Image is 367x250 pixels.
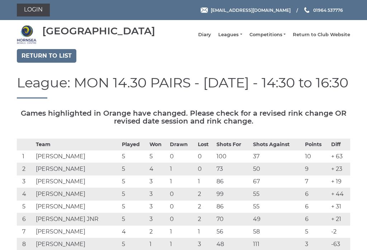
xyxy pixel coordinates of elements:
[196,175,215,188] td: 1
[168,139,196,150] th: Drawn
[196,200,215,213] td: 2
[17,49,76,63] a: Return to list
[211,7,291,13] span: [EMAIL_ADDRESS][DOMAIN_NAME]
[148,225,168,238] td: 2
[251,175,303,188] td: 67
[303,163,329,175] td: 9
[168,150,196,163] td: 0
[34,213,120,225] td: [PERSON_NAME] JNR
[34,225,120,238] td: [PERSON_NAME]
[17,188,34,200] td: 4
[251,225,303,238] td: 58
[303,175,329,188] td: 7
[148,188,168,200] td: 3
[120,213,148,225] td: 5
[196,150,215,163] td: 0
[303,188,329,200] td: 6
[329,200,350,213] td: + 31
[201,8,208,13] img: Email
[303,139,329,150] th: Points
[215,163,251,175] td: 73
[17,25,37,44] img: Hornsea Bowls Centre
[215,188,251,200] td: 99
[304,7,309,13] img: Phone us
[120,200,148,213] td: 5
[168,163,196,175] td: 1
[303,225,329,238] td: 5
[120,175,148,188] td: 5
[196,188,215,200] td: 2
[168,188,196,200] td: 0
[215,150,251,163] td: 100
[196,213,215,225] td: 2
[215,213,251,225] td: 70
[329,175,350,188] td: + 19
[303,150,329,163] td: 10
[148,150,168,163] td: 5
[34,200,120,213] td: [PERSON_NAME]
[148,200,168,213] td: 3
[196,163,215,175] td: 0
[215,175,251,188] td: 86
[329,213,350,225] td: + 21
[120,188,148,200] td: 5
[168,213,196,225] td: 0
[215,200,251,213] td: 86
[148,163,168,175] td: 4
[17,200,34,213] td: 5
[120,150,148,163] td: 5
[251,213,303,225] td: 49
[148,213,168,225] td: 3
[196,139,215,150] th: Lost
[120,225,148,238] td: 4
[168,200,196,213] td: 0
[329,150,350,163] td: + 63
[329,188,350,200] td: + 44
[313,7,343,13] span: 01964 537776
[120,163,148,175] td: 5
[17,213,34,225] td: 6
[17,150,34,163] td: 1
[17,75,350,98] h1: League: MON 14.30 PAIRS - [DATE] - 14:30 to 16:30
[293,32,350,38] a: Return to Club Website
[34,175,120,188] td: [PERSON_NAME]
[34,163,120,175] td: [PERSON_NAME]
[17,4,50,16] a: Login
[249,32,286,38] a: Competitions
[329,139,350,150] th: Diff
[251,150,303,163] td: 37
[329,163,350,175] td: + 23
[120,139,148,150] th: Played
[34,150,120,163] td: [PERSON_NAME]
[251,188,303,200] td: 55
[303,213,329,225] td: 6
[218,32,242,38] a: Leagues
[196,225,215,238] td: 1
[329,225,350,238] td: -2
[42,25,155,37] div: [GEOGRAPHIC_DATA]
[251,139,303,150] th: Shots Against
[34,139,120,150] th: Team
[201,7,291,14] a: Email [EMAIL_ADDRESS][DOMAIN_NAME]
[17,175,34,188] td: 3
[17,163,34,175] td: 2
[17,225,34,238] td: 7
[34,188,120,200] td: [PERSON_NAME]
[17,109,350,125] h5: Games highlighted in Orange have changed. Please check for a revised rink change OR revised date ...
[303,7,343,14] a: Phone us 01964 537776
[148,175,168,188] td: 3
[251,163,303,175] td: 50
[168,175,196,188] td: 1
[303,200,329,213] td: 6
[251,200,303,213] td: 55
[148,139,168,150] th: Won
[168,225,196,238] td: 1
[215,225,251,238] td: 56
[198,32,211,38] a: Diary
[215,139,251,150] th: Shots For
